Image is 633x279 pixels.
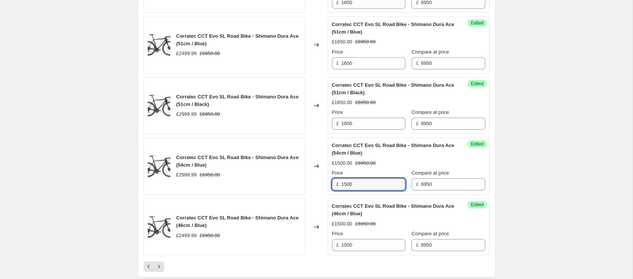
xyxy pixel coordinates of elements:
span: £2499.99 [176,51,197,56]
span: Corratec CCT Evo SL Road Bike - Shimano Dura Ace (51cm / Black) [176,94,299,107]
span: £2999.99 [176,172,197,178]
button: Previous [144,261,154,272]
span: £ [416,181,419,187]
nav: Pagination [144,261,164,272]
span: £2499.99 [176,233,197,238]
span: Corratec CCT Evo SL Road Bike - Shimano Dura Ace (54cm / Blue) [176,155,299,168]
span: Price [332,231,343,236]
span: Compare at price [411,109,449,115]
span: £6950.00 [355,221,376,227]
span: Price [332,170,343,176]
span: Price [332,109,343,115]
img: MAIN1_80x.jpg [148,94,170,117]
img: MAIN1_80x.jpg [148,34,170,56]
span: £1500.00 [332,221,352,227]
span: £ [416,121,419,126]
span: £6950.00 [355,39,376,44]
span: Edited [471,20,483,26]
span: Edited [471,141,483,147]
span: £6950.00 [355,160,376,166]
span: £1650.00 [332,39,352,44]
span: £6950.00 [200,111,220,117]
span: £6950.00 [200,172,220,178]
span: Compare at price [411,231,449,236]
img: MAIN1_80x.jpg [148,155,170,178]
span: Corratec CCT Evo SL Road Bike - Shimano Dura Ace (51cm / Black) [332,82,454,95]
span: £ [416,242,419,248]
span: Edited [471,81,483,87]
span: £6950.00 [355,100,376,105]
span: £6950.00 [200,233,220,238]
span: £2999.99 [176,111,197,117]
span: £ [336,60,339,66]
span: Corratec CCT Evo SL Road Bike - Shimano Dura Ace (46cm / Blue) [332,203,454,216]
span: Corratec CCT Evo SL Road Bike - Shimano Dura Ace (54cm / Blue) [332,143,454,156]
span: £1650.00 [332,100,352,105]
span: £6950.00 [200,51,220,56]
span: Edited [471,202,483,208]
button: Next [154,261,164,272]
img: MAIN1_80x.jpg [148,216,170,238]
span: £ [416,60,419,66]
span: Price [332,49,343,55]
span: Compare at price [411,49,449,55]
span: £1500.00 [332,160,352,166]
span: Corratec CCT Evo SL Road Bike - Shimano Dura Ace (51cm / Blue) [332,21,454,35]
span: £ [336,121,339,126]
span: £ [336,181,339,187]
span: £ [336,242,339,248]
span: Corratec CCT Evo SL Road Bike - Shimano Dura Ace (46cm / Blue) [176,215,299,228]
span: Corratec CCT Evo SL Road Bike - Shimano Dura Ace (51cm / Blue) [176,33,299,46]
span: Compare at price [411,170,449,176]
